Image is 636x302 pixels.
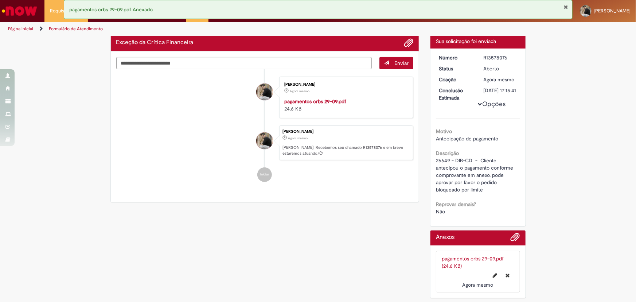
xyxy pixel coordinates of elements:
[484,76,518,83] div: 29/09/2025 16:15:38
[288,136,308,140] span: Agora mesmo
[116,69,414,190] ul: Histórico de tíquete
[284,98,406,112] div: 24.6 KB
[1,4,38,18] img: ServiceNow
[256,84,273,100] div: Marcelo Pereira Borges
[116,125,414,160] li: Marcelo Pereira Borges
[288,136,308,140] time: 29/09/2025 16:15:38
[436,234,454,241] h2: Anexos
[594,8,631,14] span: [PERSON_NAME]
[484,65,518,72] div: Aberto
[284,82,406,87] div: [PERSON_NAME]
[282,145,409,156] p: [PERSON_NAME]! Recebemos seu chamado R13578076 e em breve estaremos atuando.
[433,76,478,83] dt: Criação
[49,26,103,32] a: Formulário de Atendimento
[5,22,418,36] ul: Trilhas de página
[489,270,502,281] button: Editar nome de arquivo pagamentos crbs 29-09.pdf
[70,6,153,13] span: pagamentos crbs 29-09.pdf Anexado
[511,232,520,245] button: Adicionar anexos
[290,89,309,93] time: 29/09/2025 16:15:10
[436,201,476,208] b: Reprovar demais?
[433,54,478,61] dt: Número
[436,150,459,156] b: Descrição
[436,157,515,193] span: 26649 - DIB-CD - Cliente antecipou o pagamento conforme comprovante em anexo, pode aprovar por fa...
[436,208,445,215] span: Não
[484,76,515,83] span: Agora mesmo
[284,98,346,105] a: pagamentos crbs 29-09.pdf
[564,4,569,10] button: Fechar Notificação
[436,135,498,142] span: Antecipação de pagamento
[394,60,409,66] span: Enviar
[116,39,194,46] h2: Exceção da Crítica Financeira Histórico de tíquete
[436,128,452,135] b: Motivo
[282,129,409,134] div: [PERSON_NAME]
[433,65,478,72] dt: Status
[290,89,309,93] span: Agora mesmo
[50,7,75,15] span: Requisições
[436,38,496,44] span: Sua solicitação foi enviada
[8,26,33,32] a: Página inicial
[502,270,514,281] button: Excluir pagamentos crbs 29-09.pdf
[484,76,515,83] time: 29/09/2025 16:15:38
[463,282,493,288] span: Agora mesmo
[463,282,493,288] time: 29/09/2025 16:15:10
[379,57,413,69] button: Enviar
[116,57,372,69] textarea: Digite sua mensagem aqui...
[433,87,478,101] dt: Conclusão Estimada
[442,255,504,269] a: pagamentos crbs 29-09.pdf (24.6 KB)
[404,38,413,47] button: Adicionar anexos
[256,132,273,149] div: Marcelo Pereira Borges
[484,54,518,61] div: R13578076
[484,87,518,94] div: [DATE] 17:15:41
